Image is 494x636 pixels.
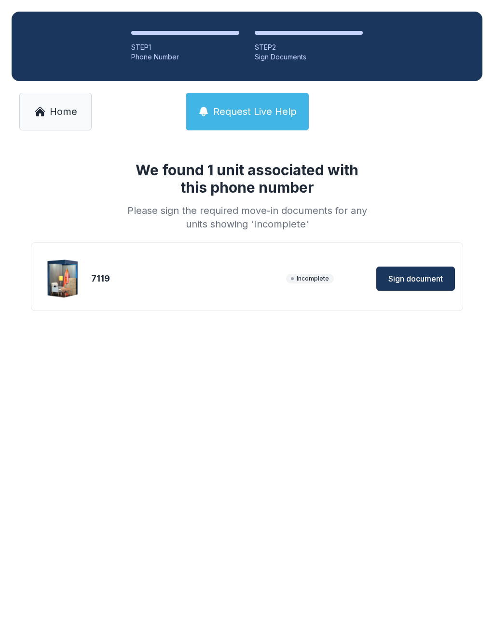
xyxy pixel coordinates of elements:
[255,42,363,52] div: STEP 2
[286,274,334,283] span: Incomplete
[50,105,77,118] span: Home
[131,42,239,52] div: STEP 1
[91,272,282,285] div: 7119
[123,161,370,196] h1: We found 1 unit associated with this phone number
[123,204,370,231] div: Please sign the required move-in documents for any units showing 'Incomplete'
[255,52,363,62] div: Sign Documents
[131,52,239,62] div: Phone Number
[388,273,443,284] span: Sign document
[213,105,297,118] span: Request Live Help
